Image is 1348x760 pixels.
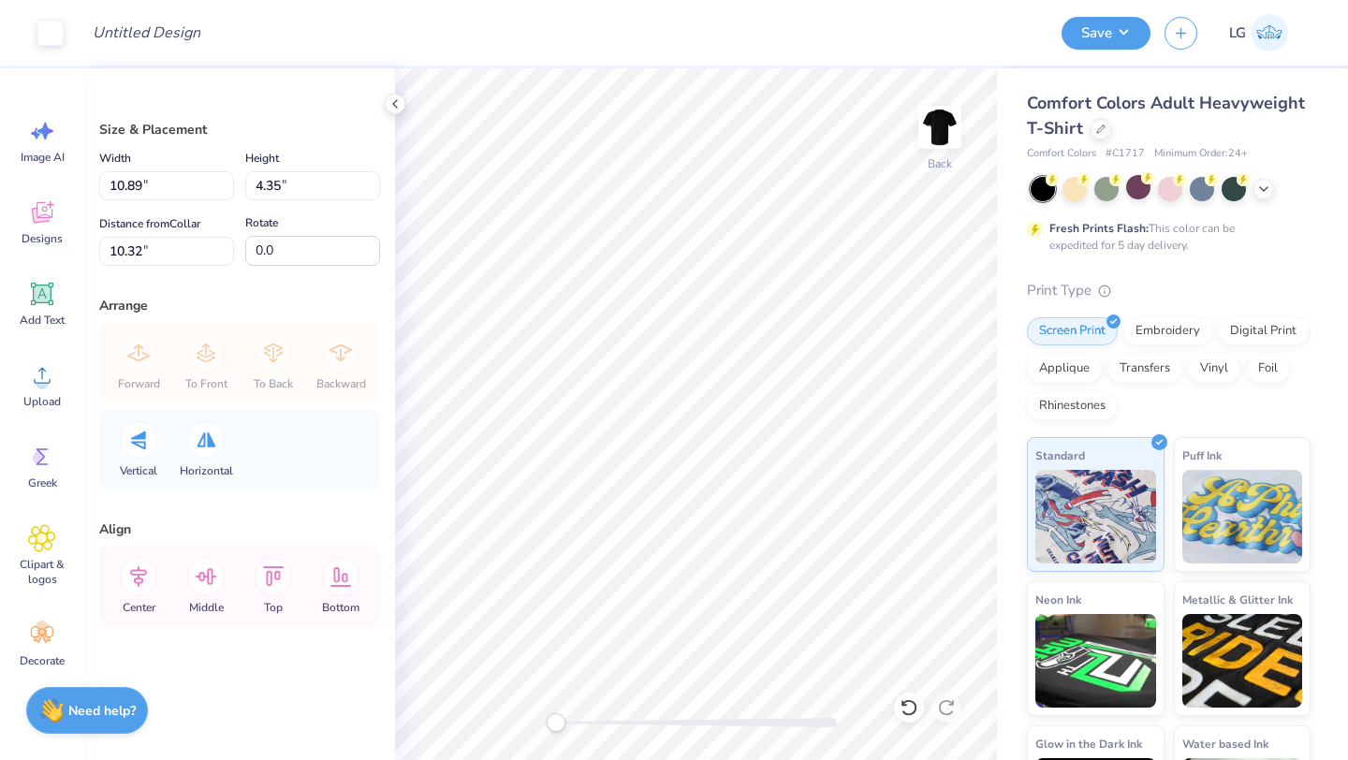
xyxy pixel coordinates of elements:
[547,713,565,732] div: Accessibility label
[928,155,952,172] div: Back
[1154,146,1248,162] span: Minimum Order: 24 +
[1182,590,1293,609] span: Metallic & Glitter Ink
[99,519,380,539] div: Align
[22,231,63,246] span: Designs
[921,109,959,146] img: Back
[1182,470,1303,563] img: Puff Ink
[245,212,278,234] label: Rotate
[1035,446,1085,465] span: Standard
[78,14,215,51] input: Untitled Design
[123,600,155,615] span: Center
[120,463,157,478] span: Vertical
[1188,355,1240,383] div: Vinyl
[1049,221,1149,236] strong: Fresh Prints Flash:
[1035,614,1156,708] img: Neon Ink
[1027,280,1311,301] div: Print Type
[1107,355,1182,383] div: Transfers
[1027,355,1102,383] div: Applique
[264,600,283,615] span: Top
[1229,22,1246,44] span: LG
[1027,317,1118,345] div: Screen Print
[245,147,279,169] label: Height
[1035,734,1142,753] span: Glow in the Dark Ink
[1027,92,1305,139] span: Comfort Colors Adult Heavyweight T-Shirt
[20,653,65,668] span: Decorate
[21,150,65,165] span: Image AI
[99,296,380,315] div: Arrange
[180,463,233,478] span: Horizontal
[20,313,65,328] span: Add Text
[99,212,200,235] label: Distance from Collar
[1123,317,1212,345] div: Embroidery
[1246,355,1290,383] div: Foil
[1106,146,1145,162] span: # C1717
[1251,14,1288,51] img: Lijo George
[68,702,136,720] strong: Need help?
[189,600,224,615] span: Middle
[1049,220,1280,254] div: This color can be expedited for 5 day delivery.
[1218,317,1309,345] div: Digital Print
[28,475,57,490] span: Greek
[1035,470,1156,563] img: Standard
[1062,17,1150,50] button: Save
[1221,14,1297,51] a: LG
[11,557,73,587] span: Clipart & logos
[99,120,380,139] div: Size & Placement
[322,600,359,615] span: Bottom
[1027,146,1096,162] span: Comfort Colors
[23,394,61,409] span: Upload
[1035,590,1081,609] span: Neon Ink
[1182,734,1268,753] span: Water based Ink
[1027,392,1118,420] div: Rhinestones
[1182,614,1303,708] img: Metallic & Glitter Ink
[99,147,131,169] label: Width
[1182,446,1222,465] span: Puff Ink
